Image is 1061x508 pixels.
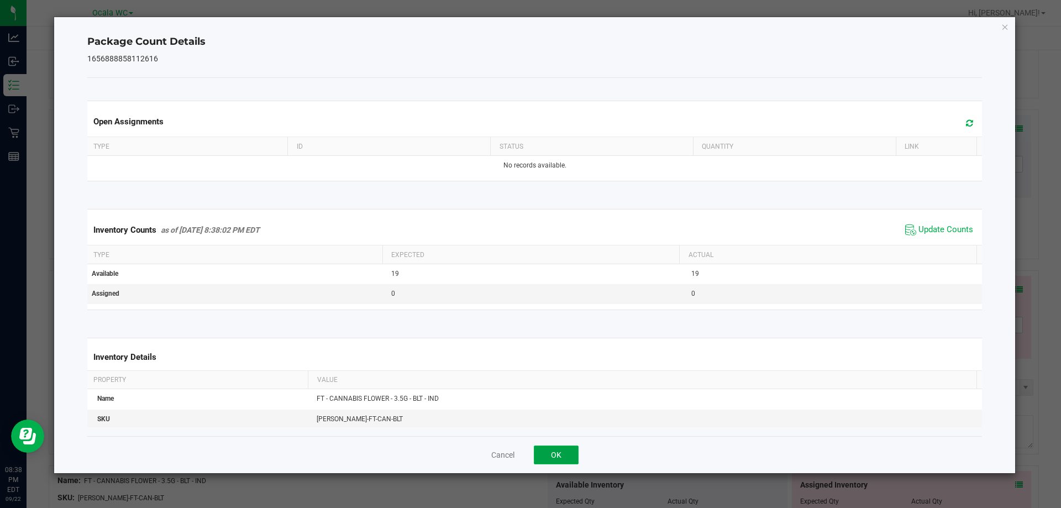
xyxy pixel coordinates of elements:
[534,446,579,464] button: OK
[85,156,985,175] td: No records available.
[702,143,733,150] span: Quantity
[297,143,303,150] span: ID
[691,290,695,297] span: 0
[93,251,109,259] span: Type
[97,415,110,423] span: SKU
[93,117,164,127] span: Open Assignments
[87,55,983,63] h5: 1656888858112616
[317,376,338,384] span: Value
[391,290,395,297] span: 0
[391,270,399,277] span: 19
[691,270,699,277] span: 19
[92,290,119,297] span: Assigned
[93,352,156,362] span: Inventory Details
[905,143,919,150] span: Link
[97,395,114,402] span: Name
[500,143,523,150] span: Status
[689,251,713,259] span: Actual
[93,376,126,384] span: Property
[11,420,44,453] iframe: Resource center
[93,225,156,235] span: Inventory Counts
[87,35,983,49] h4: Package Count Details
[317,395,439,402] span: FT - CANNABIS FLOWER - 3.5G - BLT - IND
[491,449,514,460] button: Cancel
[918,224,973,235] span: Update Counts
[93,143,109,150] span: Type
[92,270,118,277] span: Available
[161,226,260,234] span: as of [DATE] 8:38:02 PM EDT
[317,415,403,423] span: [PERSON_NAME]-FT-CAN-BLT
[1001,20,1009,33] button: Close
[391,251,424,259] span: Expected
